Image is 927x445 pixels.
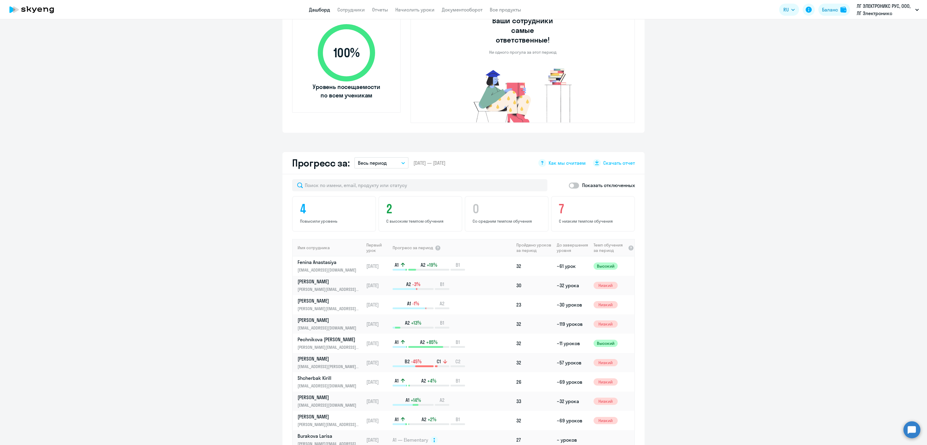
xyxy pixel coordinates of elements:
h3: Ваши сотрудники самые ответственные! [484,16,562,45]
span: -3% [412,281,420,288]
td: ~119 уроков [554,314,591,334]
p: [PERSON_NAME][EMAIL_ADDRESS][DOMAIN_NAME] [298,344,360,351]
p: Pechnikova [PERSON_NAME] [298,336,360,343]
td: ~11 уроков [554,334,591,353]
span: Низкий [594,282,618,289]
span: B1 [440,281,444,288]
a: Pechnikova [PERSON_NAME][PERSON_NAME][EMAIL_ADDRESS][DOMAIN_NAME] [298,336,364,351]
p: [EMAIL_ADDRESS][DOMAIN_NAME] [298,402,360,408]
th: Первый урок [364,239,392,256]
th: Имя сотрудника [293,239,364,256]
span: Уровень посещаемости по всем ученикам [312,83,381,100]
a: Fenina Anastasiya[EMAIL_ADDRESS][DOMAIN_NAME] [298,259,364,273]
td: ~57 уроков [554,353,591,372]
p: [PERSON_NAME] [298,317,360,323]
span: Низкий [594,417,618,424]
span: +85% [426,339,438,345]
p: [EMAIL_ADDRESS][DOMAIN_NAME] [298,383,360,389]
span: A1 [395,377,399,384]
img: balance [840,7,846,13]
span: Низкий [594,301,618,308]
span: B1 [440,319,444,326]
td: 32 [514,411,554,430]
td: 26 [514,372,554,392]
span: Низкий [594,378,618,386]
span: C2 [455,358,460,365]
span: B2 [405,358,410,365]
td: 32 [514,256,554,276]
p: Burakova Larisa [298,433,360,439]
p: Ни одного прогула за этот период [489,49,556,55]
span: A2 [440,397,444,403]
a: [PERSON_NAME][PERSON_NAME][EMAIL_ADDRESS][DOMAIN_NAME] [298,413,364,428]
p: Показать отключенных [582,182,635,189]
span: -1% [412,300,419,307]
span: A1 [395,262,399,268]
input: Поиск по имени, email, продукту или статусу [292,179,547,191]
span: +14% [411,397,421,403]
td: ~32 урока [554,276,591,295]
span: A2 [421,377,426,384]
span: B1 [456,416,460,423]
button: ЛГ ЭЛЕКТРОНИКС РУС, ООО, ЛГ Электроникс [854,2,922,17]
td: [DATE] [364,256,392,276]
span: A2 [406,281,411,288]
h4: 4 [300,202,370,216]
p: С низким темпом обучения [559,218,629,224]
p: Повысили уровень [300,218,370,224]
p: Fenina Anastasiya [298,259,360,265]
a: [PERSON_NAME][EMAIL_ADDRESS][PERSON_NAME][DOMAIN_NAME] [298,355,364,370]
td: [DATE] [364,353,392,372]
td: [DATE] [364,372,392,392]
td: [DATE] [364,392,392,411]
h4: 2 [386,202,456,216]
a: Дашборд [309,7,330,13]
span: RU [783,6,789,13]
p: [EMAIL_ADDRESS][PERSON_NAME][DOMAIN_NAME] [298,363,360,370]
a: Документооборот [442,7,483,13]
td: 30 [514,276,554,295]
a: Все продукты [490,7,521,13]
p: [PERSON_NAME][EMAIL_ADDRESS][DOMAIN_NAME] [298,421,360,428]
h4: 7 [559,202,629,216]
td: [DATE] [364,295,392,314]
div: Баланс [822,6,838,13]
p: [PERSON_NAME] [298,297,360,304]
span: Низкий [594,359,618,366]
p: С высоким темпом обучения [386,218,456,224]
td: ~30 уроков [554,295,591,314]
button: RU [779,4,799,16]
p: Весь период [358,159,387,167]
span: Низкий [594,320,618,328]
span: +2% [428,416,436,423]
td: ~32 урока [554,392,591,411]
a: Сотрудники [337,7,365,13]
span: A2 [421,262,425,268]
a: Отчеты [372,7,388,13]
span: Темп обучения за период [594,242,626,253]
img: no-truants [462,67,583,122]
a: [PERSON_NAME][PERSON_NAME][EMAIL_ADDRESS][DOMAIN_NAME] [298,278,364,293]
span: A1 [407,300,411,307]
p: [PERSON_NAME] [298,413,360,420]
p: [PERSON_NAME][EMAIL_ADDRESS][DOMAIN_NAME] [298,286,360,293]
td: 32 [514,353,554,372]
p: [PERSON_NAME] [298,355,360,362]
button: Весь период [354,157,409,169]
span: [DATE] — [DATE] [413,160,445,166]
td: [DATE] [364,411,392,430]
td: ~69 уроков [554,411,591,430]
span: +4% [427,377,436,384]
span: A1 [395,339,399,345]
p: [PERSON_NAME] [298,394,360,401]
span: Как мы считаем [549,160,586,166]
p: [PERSON_NAME][EMAIL_ADDRESS][DOMAIN_NAME] [298,305,360,312]
p: ЛГ ЭЛЕКТРОНИКС РУС, ООО, ЛГ Электроникс [857,2,913,17]
span: Высокий [594,262,618,270]
td: [DATE] [364,334,392,353]
span: +19% [427,262,437,268]
span: A1 [395,416,399,423]
a: Балансbalance [818,4,850,16]
span: A1 — Elementary [393,437,428,443]
p: [EMAIL_ADDRESS][DOMAIN_NAME] [298,267,360,273]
